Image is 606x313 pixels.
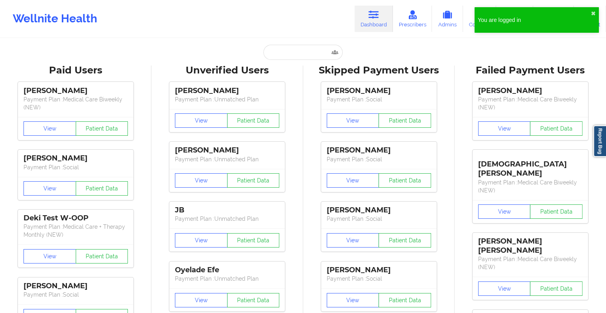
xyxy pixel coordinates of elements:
p: Payment Plan : Medical Care Biweekly (NEW) [478,178,582,194]
a: Coaches [463,6,496,32]
button: Patient Data [530,281,582,296]
p: Payment Plan : Social [327,215,431,223]
div: Skipped Payment Users [309,64,449,77]
button: Patient Data [227,173,280,188]
p: Payment Plan : Social [327,155,431,163]
div: [PERSON_NAME] [24,154,128,163]
div: You are logged in [478,16,591,24]
p: Payment Plan : Unmatched Plan [175,275,279,283]
p: Payment Plan : Medical Care + Therapy Monthly (NEW) [24,223,128,239]
p: Payment Plan : Social [24,291,128,299]
div: [PERSON_NAME] [327,265,431,275]
div: [PERSON_NAME] [327,86,431,95]
div: Unverified Users [157,64,297,77]
button: View [24,181,76,196]
button: Patient Data [379,233,431,248]
button: Patient Data [76,249,128,263]
button: View [478,121,531,136]
div: [PERSON_NAME] [478,86,582,95]
a: Dashboard [355,6,393,32]
button: View [327,293,379,307]
p: Payment Plan : Medical Care Biweekly (NEW) [478,95,582,111]
div: Failed Payment Users [460,64,600,77]
button: View [24,249,76,263]
button: View [175,293,227,307]
a: Admins [432,6,463,32]
div: Paid Users [6,64,146,77]
div: [PERSON_NAME] [327,206,431,215]
button: View [175,233,227,248]
p: Payment Plan : Unmatched Plan [175,95,279,103]
button: View [327,173,379,188]
button: View [327,233,379,248]
div: [PERSON_NAME] [175,86,279,95]
div: [PERSON_NAME] [175,146,279,155]
button: Patient Data [379,293,431,307]
button: close [591,10,596,17]
p: Payment Plan : Unmatched Plan [175,155,279,163]
button: View [478,204,531,219]
div: JB [175,206,279,215]
div: Deki Test W-OOP [24,214,128,223]
button: Patient Data [76,121,128,136]
p: Payment Plan : Social [327,95,431,103]
div: [PERSON_NAME] [327,146,431,155]
a: Report Bug [593,125,606,157]
button: Patient Data [227,233,280,248]
p: Payment Plan : Medical Care Biweekly (NEW) [478,255,582,271]
p: Payment Plan : Social [327,275,431,283]
div: [PERSON_NAME] [24,86,128,95]
button: View [175,173,227,188]
button: Patient Data [530,121,582,136]
button: View [478,281,531,296]
button: Patient Data [227,113,280,128]
button: View [327,113,379,128]
button: View [175,113,227,128]
button: Patient Data [379,173,431,188]
p: Payment Plan : Social [24,163,128,171]
button: Patient Data [379,113,431,128]
p: Payment Plan : Unmatched Plan [175,215,279,223]
button: View [24,121,76,136]
a: Prescribers [393,6,432,32]
button: Patient Data [227,293,280,307]
div: Oyelade Efe [175,265,279,275]
button: Patient Data [76,181,128,196]
div: [PERSON_NAME] [24,281,128,291]
div: [PERSON_NAME] [PERSON_NAME] [478,237,582,255]
p: Payment Plan : Medical Care Biweekly (NEW) [24,95,128,111]
div: [DEMOGRAPHIC_DATA][PERSON_NAME] [478,154,582,178]
button: Patient Data [530,204,582,219]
